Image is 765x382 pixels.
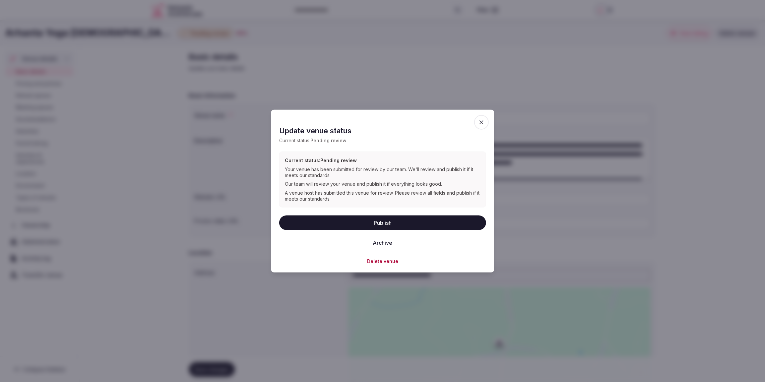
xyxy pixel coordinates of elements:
button: Archive [367,235,398,250]
button: Publish [279,216,486,230]
button: Delete venue [367,258,398,265]
span: Pending review [310,138,347,143]
h3: Current status: Pending review [285,157,480,164]
div: Our team will review your venue and publish it if everything looks good. [285,181,480,187]
div: Your venue has been submitted for review by our team. We'll review and publish it if it meets our... [285,166,480,178]
p: Current status: [279,137,486,144]
h2: Update venue status [279,126,486,136]
div: A venue host has submitted this venue for review. Please review all fields and publish if it meet... [285,190,480,202]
